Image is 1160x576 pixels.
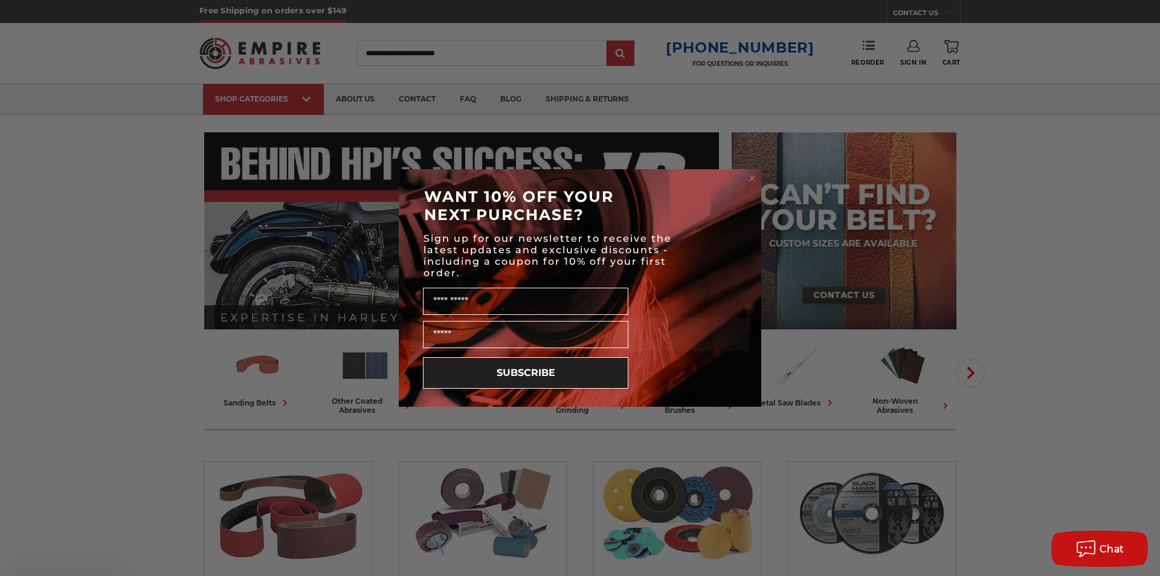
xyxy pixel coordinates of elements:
span: WANT 10% OFF YOUR NEXT PURCHASE? [424,187,614,224]
span: Sign up for our newsletter to receive the latest updates and exclusive discounts - including a co... [424,233,672,279]
span: Chat [1100,543,1124,555]
input: Email [423,321,628,348]
button: Close dialog [746,172,758,184]
button: Chat [1051,531,1148,567]
button: SUBSCRIBE [423,357,628,389]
